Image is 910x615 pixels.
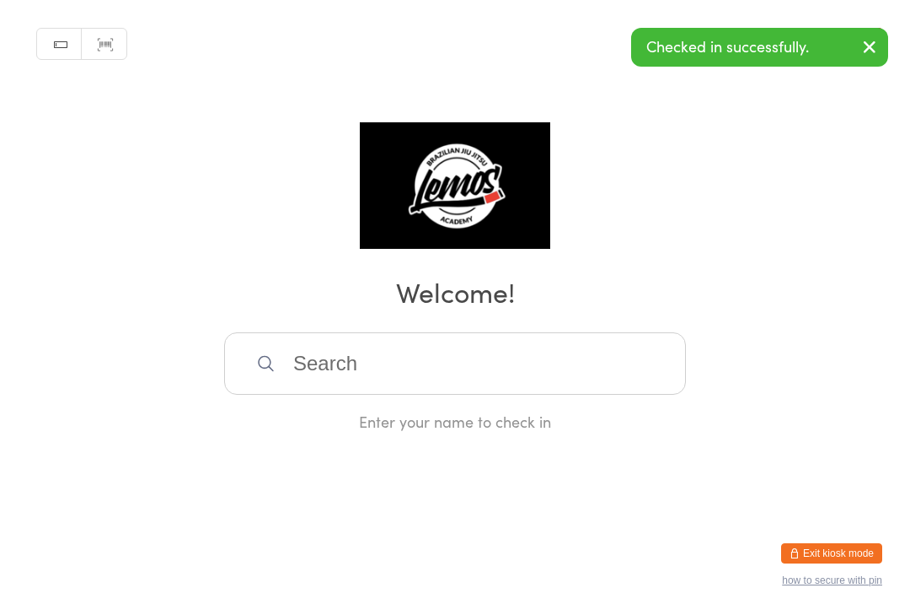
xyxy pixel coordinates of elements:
[224,333,686,396] input: Search
[360,123,550,250] img: Lemos Brazilian Jiu-Jitsu
[631,29,888,67] div: Checked in successfully.
[781,544,882,564] button: Exit kiosk mode
[782,575,882,587] button: how to secure with pin
[224,412,686,433] div: Enter your name to check in
[17,273,893,311] h2: Welcome!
